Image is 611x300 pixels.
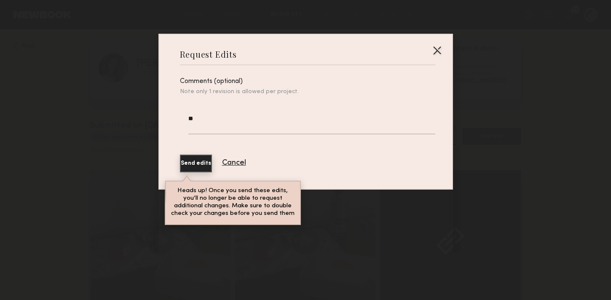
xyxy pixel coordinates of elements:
p: Heads up! Once you send these edits, you’ll no longer be able to request additional changes. Make... [171,187,295,217]
button: Cancel [222,159,246,167]
div: Request Edits [180,48,237,60]
div: Comments (optional) [180,78,435,85]
button: Send edits [180,155,212,172]
div: Note only 1 revision is allowed per project. [180,88,435,96]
